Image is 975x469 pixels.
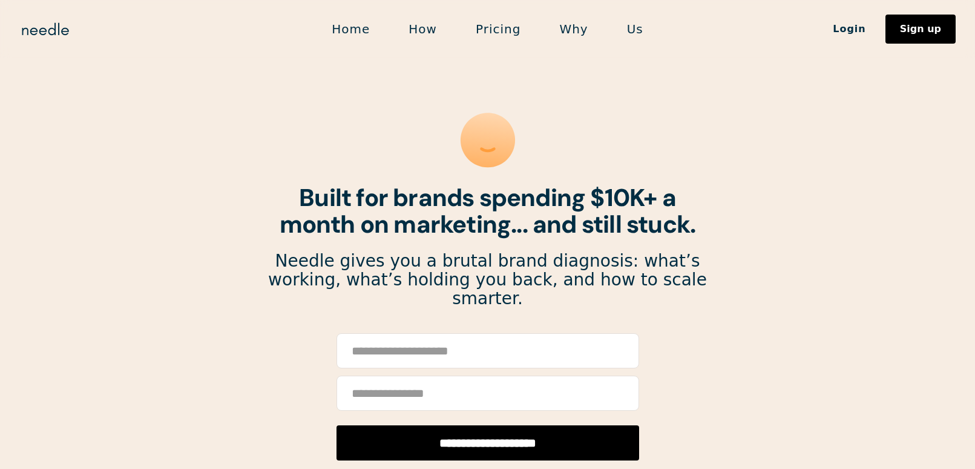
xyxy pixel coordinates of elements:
form: Email Form [336,333,639,461]
p: Needle gives you a brutal brand diagnosis: what’s working, what’s holding you back, and how to sc... [268,252,708,308]
a: Us [608,16,663,42]
a: Pricing [456,16,540,42]
a: How [389,16,456,42]
div: Sign up [900,24,941,34]
a: Sign up [885,15,956,44]
a: Why [540,16,607,42]
strong: Built for brands spending $10K+ a month on marketing... and still stuck. [280,182,696,240]
a: Login [813,19,885,39]
a: Home [312,16,389,42]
